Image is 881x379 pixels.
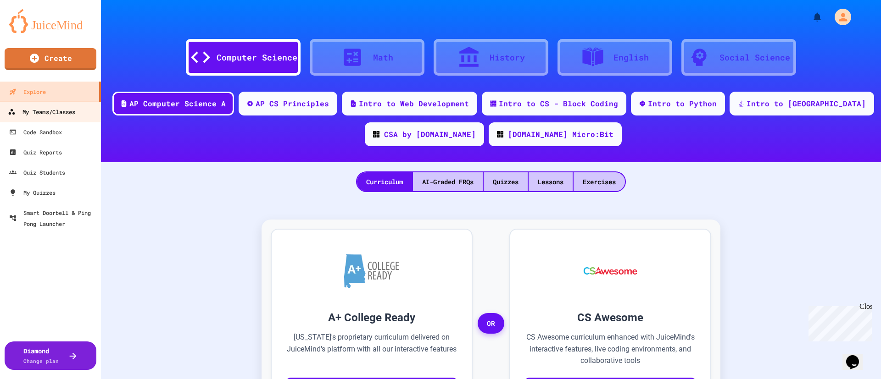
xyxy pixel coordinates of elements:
[613,51,649,64] div: English
[747,98,866,109] div: Intro to [GEOGRAPHIC_DATA]
[5,341,96,370] button: DiamondChange plan
[285,331,458,367] p: [US_STATE]'s proprietary curriculum delivered on JuiceMind's platform with all our interactive fe...
[805,302,872,341] iframe: chat widget
[9,207,97,229] div: Smart Doorbell & Ping Pong Launcher
[490,51,525,64] div: History
[524,309,697,326] h3: CS Awesome
[795,9,825,25] div: My Notifications
[9,126,62,137] div: Code Sandbox
[5,48,96,70] a: Create
[373,51,393,64] div: Math
[285,309,458,326] h3: A+ College Ready
[4,4,63,58] div: Chat with us now!Close
[217,51,297,64] div: Computer Science
[9,187,56,198] div: My Quizzes
[499,98,618,109] div: Intro to CS - Block Coding
[529,172,573,191] div: Lessons
[497,131,503,137] img: CODE_logo_RGB.png
[359,98,469,109] div: Intro to Web Development
[256,98,329,109] div: AP CS Principles
[23,346,59,365] div: Diamond
[357,172,412,191] div: Curriculum
[413,172,483,191] div: AI-Graded FRQs
[8,106,75,118] div: My Teams/Classes
[825,6,853,27] div: My Account
[719,51,790,64] div: Social Science
[648,98,717,109] div: Intro to Python
[9,9,92,33] img: logo-orange.svg
[508,129,613,140] div: [DOMAIN_NAME] Micro:Bit
[478,313,504,334] span: OR
[484,172,528,191] div: Quizzes
[574,243,647,298] img: CS Awesome
[384,129,476,140] div: CSA by [DOMAIN_NAME]
[9,86,46,97] div: Explore
[574,172,625,191] div: Exercises
[373,131,379,137] img: CODE_logo_RGB.png
[9,147,62,158] div: Quiz Reports
[842,342,872,370] iframe: chat widget
[9,167,65,178] div: Quiz Students
[524,331,697,367] p: CS Awesome curriculum enhanced with JuiceMind's interactive features, live coding environments, a...
[23,357,59,364] span: Change plan
[129,98,226,109] div: AP Computer Science A
[344,254,399,288] img: A+ College Ready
